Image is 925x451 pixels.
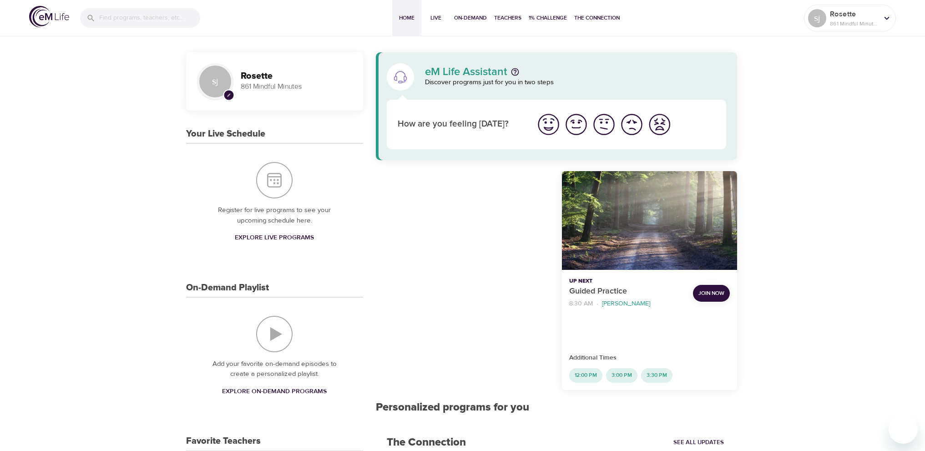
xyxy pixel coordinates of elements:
[256,162,293,198] img: Your Live Schedule
[619,112,644,137] img: bad
[830,9,878,20] p: Rosette
[396,13,418,23] span: Home
[256,316,293,352] img: On-Demand Playlist
[569,285,686,298] p: Guided Practice
[197,63,233,100] div: sj
[204,359,345,380] p: Add your favorite on-demand episodes to create a personalized playlist.
[235,232,314,243] span: Explore Live Programs
[564,112,589,137] img: good
[569,371,602,379] span: 12:00 PM
[494,13,521,23] span: Teachers
[569,298,686,310] nav: breadcrumb
[591,112,617,137] img: ok
[454,13,487,23] span: On-Demand
[673,437,724,448] span: See All Updates
[569,368,602,383] div: 12:00 PM
[808,9,826,27] div: sj
[186,129,265,139] h3: Your Live Schedule
[218,383,330,400] a: Explore On-Demand Programs
[231,229,318,246] a: Explore Live Programs
[425,77,727,88] p: Discover programs just for you in two steps
[641,371,672,379] span: 3:30 PM
[606,368,637,383] div: 3:00 PM
[535,111,562,138] button: I'm feeling great
[606,371,637,379] span: 3:00 PM
[241,71,352,81] h3: Rosette
[569,299,593,309] p: 8:30 AM
[222,386,327,397] span: Explore On-Demand Programs
[569,277,686,285] p: Up Next
[29,6,69,27] img: logo
[393,70,408,84] img: eM Life Assistant
[186,436,261,446] h3: Favorite Teachers
[562,111,590,138] button: I'm feeling good
[425,13,447,23] span: Live
[99,8,200,28] input: Find programs, teachers, etc...
[889,415,918,444] iframe: Button to launch messaging window
[693,285,730,302] button: Join Now
[590,111,618,138] button: I'm feeling ok
[241,81,352,92] p: 861 Mindful Minutes
[618,111,646,138] button: I'm feeling bad
[830,20,878,28] p: 861 Mindful Minutes
[425,66,507,77] p: eM Life Assistant
[641,368,672,383] div: 3:30 PM
[647,112,672,137] img: worst
[574,13,620,23] span: The Connection
[569,353,730,363] p: Additional Times
[671,436,726,450] a: See All Updates
[646,111,673,138] button: I'm feeling worst
[596,298,598,310] li: ·
[529,13,567,23] span: 1% Challenge
[204,205,345,226] p: Register for live programs to see your upcoming schedule here.
[562,171,737,270] button: Guided Practice
[376,401,738,414] h2: Personalized programs for you
[398,118,524,131] p: How are you feeling [DATE]?
[186,283,269,293] h3: On-Demand Playlist
[536,112,561,137] img: great
[602,299,650,309] p: [PERSON_NAME]
[698,289,724,298] span: Join Now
